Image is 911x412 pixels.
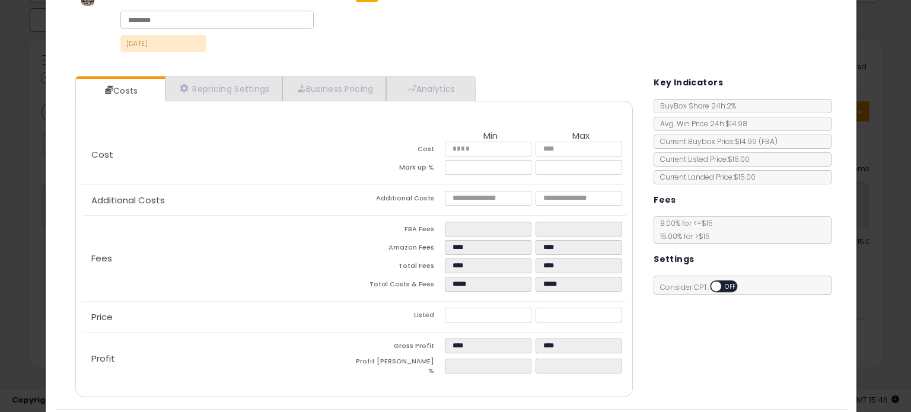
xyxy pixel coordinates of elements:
h5: Key Indicators [654,75,723,90]
p: Price [82,312,354,322]
a: Business Pricing [282,76,386,101]
td: Total Fees [354,258,445,277]
p: Profit [82,354,354,363]
td: Additional Costs [354,191,445,209]
span: ( FBA ) [759,136,778,146]
h5: Settings [654,252,694,267]
h5: Fees [654,193,676,207]
a: Analytics [386,76,474,101]
span: Current Landed Price: $15.00 [654,172,756,182]
span: Current Listed Price: $15.00 [654,154,750,164]
p: Cost [82,150,354,159]
span: BuyBox Share 24h: 2% [654,101,736,111]
p: Fees [82,254,354,263]
span: 8.00 % for <= $15 [654,218,713,241]
td: Amazon Fees [354,240,445,258]
span: Current Buybox Price: [654,136,778,146]
td: Listed [354,308,445,326]
span: $14.99 [735,136,778,146]
td: Mark up % [354,160,445,178]
span: Avg. Win Price 24h: $14.98 [654,119,747,129]
td: FBA Fees [354,222,445,240]
th: Max [536,131,626,142]
td: Cost [354,142,445,160]
span: OFF [721,282,740,292]
span: 15.00 % for > $15 [654,231,710,241]
span: Consider CPT: [654,282,753,292]
td: Total Costs & Fees [354,277,445,295]
a: Costs [76,79,164,103]
td: Profit [PERSON_NAME] % [354,357,445,379]
p: Additional Costs [82,196,354,205]
th: Min [445,131,536,142]
p: [DATE] [120,35,206,52]
a: Repricing Settings [165,76,282,101]
td: Gross Profit [354,338,445,357]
